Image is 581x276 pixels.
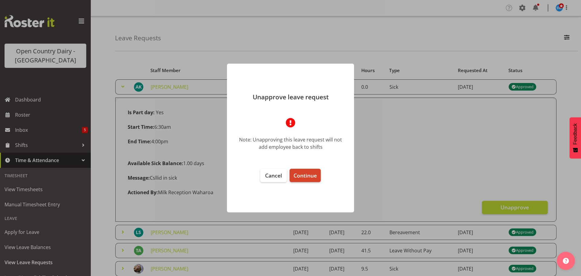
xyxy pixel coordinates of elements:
[570,117,581,158] button: Feedback - Show survey
[233,94,348,100] p: Unapprove leave request
[290,169,321,182] button: Continue
[563,258,569,264] img: help-xxl-2.png
[573,123,578,145] span: Feedback
[260,169,287,182] button: Cancel
[294,172,317,179] span: Continue
[265,172,282,179] span: Cancel
[236,136,345,151] div: Note: Unapproving this leave request will not add employee back to shifts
